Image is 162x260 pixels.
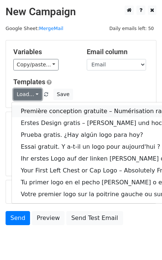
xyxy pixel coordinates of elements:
a: Load... [13,89,42,100]
a: Preview [32,211,65,225]
span: Daily emails left: 50 [107,24,156,33]
a: Send [6,211,30,225]
iframe: Chat Widget [125,224,162,260]
a: MergeMail [39,26,63,31]
a: Templates [13,78,45,86]
a: Copy/paste... [13,59,59,70]
h5: Variables [13,48,76,56]
small: Google Sheet: [6,26,63,31]
button: Save [53,89,73,100]
h5: Email column [87,48,149,56]
a: Send Test Email [66,211,123,225]
a: Daily emails left: 50 [107,26,156,31]
h2: New Campaign [6,6,156,18]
